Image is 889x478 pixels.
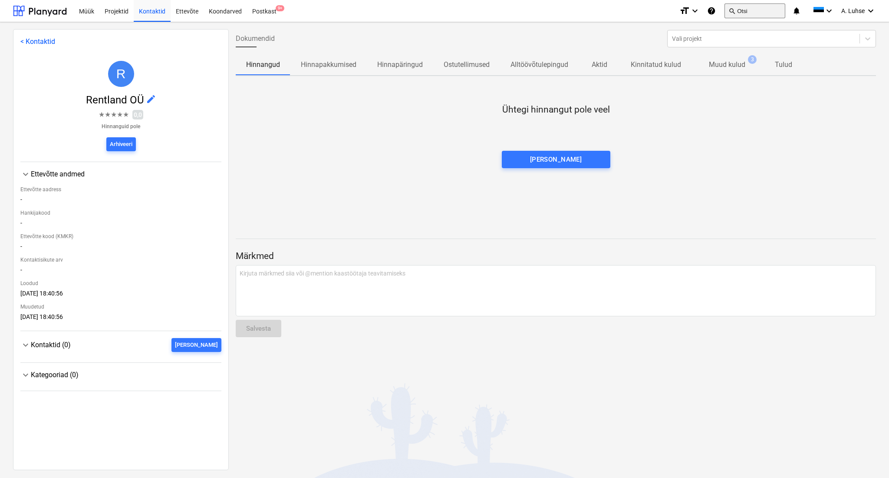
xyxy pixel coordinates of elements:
[106,137,136,151] button: Arhiveeri
[773,60,794,70] p: Tulud
[276,5,284,11] span: 9+
[846,436,889,478] iframe: Chat Widget
[20,37,55,46] a: < Kontaktid
[20,206,221,219] div: Hankijakood
[20,266,221,277] div: -
[171,338,221,352] button: [PERSON_NAME]
[123,110,129,120] span: ★
[444,60,490,70] p: Ostutellimused
[502,151,610,168] button: [PERSON_NAME]
[20,277,221,290] div: Loodud
[105,110,111,120] span: ★
[20,253,221,266] div: Kontaktisikute arv
[20,179,221,324] div: Ettevõtte andmed
[175,340,218,350] div: [PERSON_NAME]
[20,230,221,243] div: Ettevõtte kood (KMKR)
[707,6,716,16] i: Abikeskus
[20,300,221,313] div: Muudetud
[246,60,280,70] p: Hinnangud
[20,196,221,206] div: -
[20,169,31,179] span: keyboard_arrow_down
[132,110,143,119] span: 0,0
[99,123,143,130] p: Hinnanguid pole
[86,94,146,106] span: Rentland OÜ
[20,370,31,380] span: keyboard_arrow_down
[117,110,123,120] span: ★
[377,60,423,70] p: Hinnapäringud
[301,60,356,70] p: Hinnapakkumised
[679,6,690,16] i: format_size
[792,6,801,16] i: notifications
[728,7,735,14] span: search
[31,170,221,178] div: Ettevõtte andmed
[530,154,582,165] div: [PERSON_NAME]
[20,380,221,384] div: Kategooriad (0)
[20,338,221,352] div: Kontaktid (0)[PERSON_NAME]
[20,313,221,324] div: [DATE] 18:40:56
[510,60,568,70] p: Alltöövõtulepingud
[116,66,126,81] span: R
[748,55,757,64] span: 3
[846,436,889,478] div: Vestlusvidin
[20,183,221,196] div: Ettevõtte aadress
[31,341,71,349] span: Kontaktid (0)
[866,6,876,16] i: keyboard_arrow_down
[690,6,700,16] i: keyboard_arrow_down
[20,370,221,380] div: Kategooriad (0)
[841,7,865,14] span: A. Luhse
[236,33,275,44] span: Dokumendid
[20,290,221,300] div: [DATE] 18:40:56
[108,61,134,87] div: Rentland
[589,60,610,70] p: Aktid
[110,139,132,149] div: Arhiveeri
[20,352,221,355] div: Kontaktid (0)[PERSON_NAME]
[31,371,221,379] div: Kategooriad (0)
[631,60,681,70] p: Kinnitatud kulud
[146,94,156,104] span: edit
[502,104,610,116] p: Ühtegi hinnangut pole veel
[20,340,31,350] span: keyboard_arrow_down
[20,243,221,253] div: -
[99,110,105,120] span: ★
[824,6,834,16] i: keyboard_arrow_down
[236,250,876,262] p: Märkmed
[20,219,221,230] div: -
[20,169,221,179] div: Ettevõtte andmed
[709,60,745,70] p: Muud kulud
[724,3,785,18] button: Otsi
[111,110,117,120] span: ★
